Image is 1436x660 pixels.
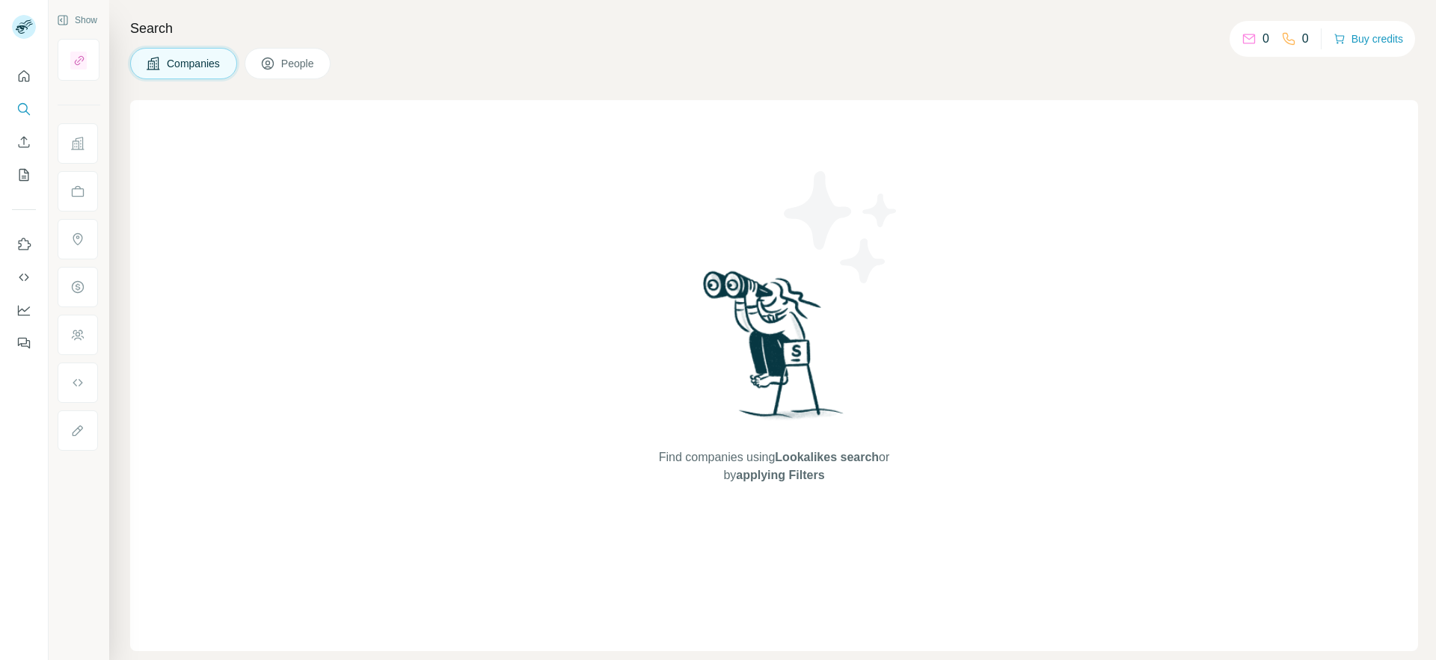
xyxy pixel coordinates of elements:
button: Use Surfe on LinkedIn [12,231,36,258]
button: Feedback [12,330,36,357]
button: Buy credits [1334,28,1403,49]
button: Dashboard [12,297,36,324]
button: Quick start [12,63,36,90]
h4: Search [130,18,1418,39]
img: Surfe Illustration - Woman searching with binoculars [696,267,852,434]
img: Surfe Illustration - Stars [774,160,909,294]
button: My lists [12,161,36,188]
p: 0 [1302,30,1309,48]
p: 0 [1262,30,1269,48]
button: Search [12,96,36,123]
span: People [281,56,316,71]
button: Show [46,9,108,31]
button: Enrich CSV [12,129,36,155]
span: applying Filters [736,469,824,481]
button: Use Surfe API [12,264,36,291]
span: Lookalikes search [775,451,879,463]
span: Companies [167,56,221,71]
span: Find companies using or by [654,448,894,484]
